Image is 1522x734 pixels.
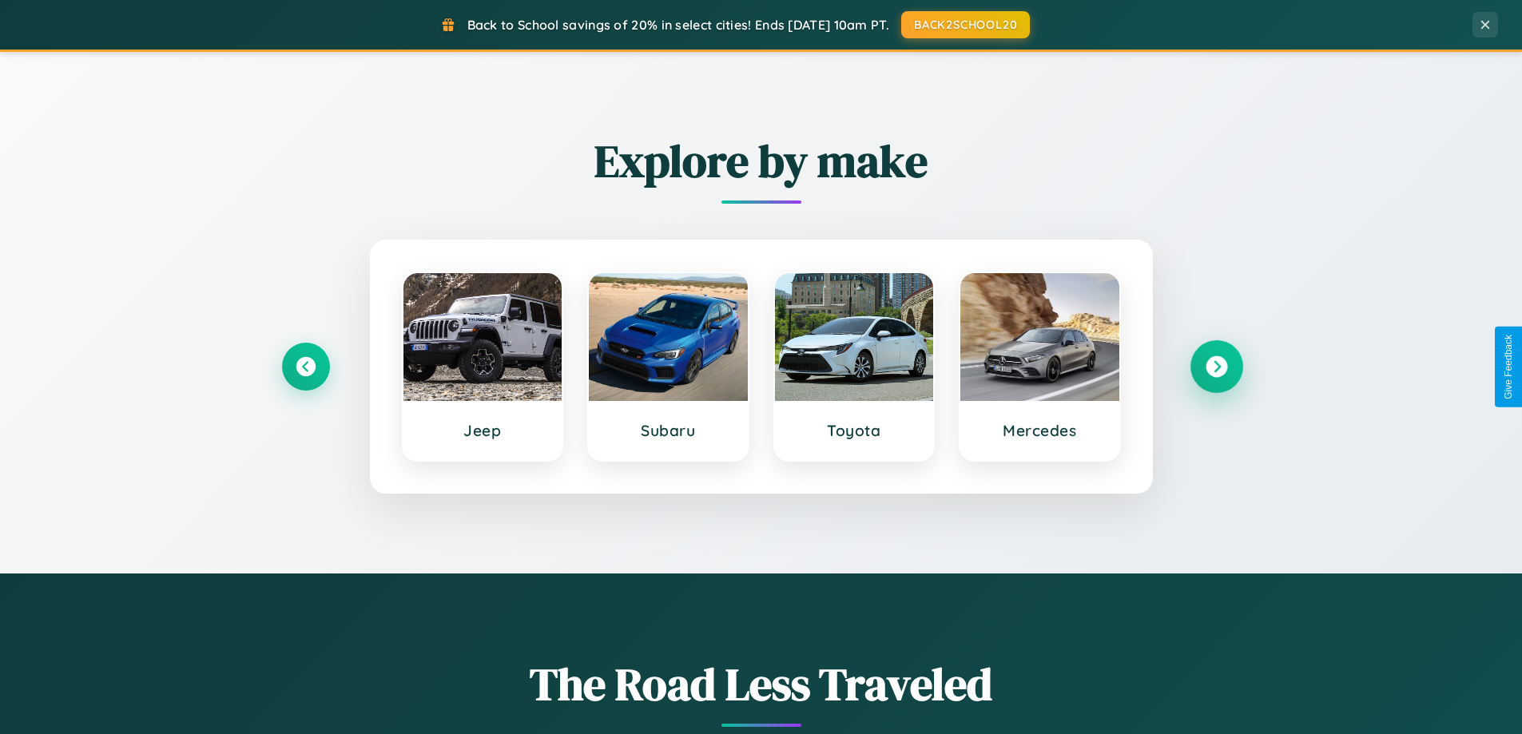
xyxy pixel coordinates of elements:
[976,421,1103,440] h3: Mercedes
[1503,335,1514,399] div: Give Feedback
[419,421,546,440] h3: Jeep
[282,653,1241,715] h1: The Road Less Traveled
[791,421,918,440] h3: Toyota
[467,17,889,33] span: Back to School savings of 20% in select cities! Ends [DATE] 10am PT.
[605,421,732,440] h3: Subaru
[901,11,1030,38] button: BACK2SCHOOL20
[282,130,1241,192] h2: Explore by make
